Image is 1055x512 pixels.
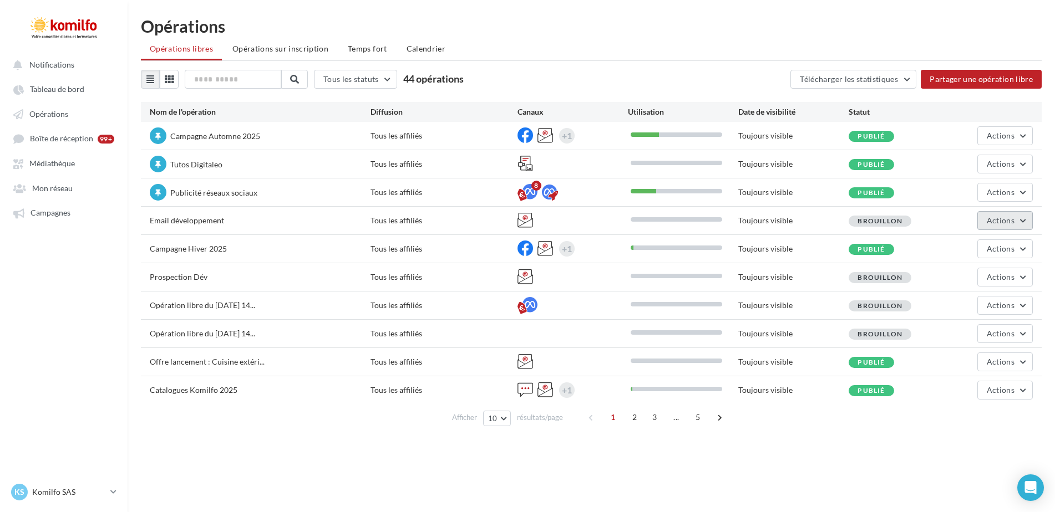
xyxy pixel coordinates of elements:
[977,155,1033,173] button: Actions
[987,357,1015,366] span: Actions
[977,126,1033,145] button: Actions
[14,487,24,498] span: KS
[9,482,119,503] a: KS Komilfo SAS
[977,381,1033,400] button: Actions
[371,130,518,141] div: Tous les affiliés
[150,272,207,281] span: Prospection Dév
[314,70,397,89] button: Tous les statuts
[518,106,628,117] div: Canaux
[170,188,257,197] span: Publicité réseaux sociaux
[29,159,75,168] span: Médiathèque
[150,385,237,395] span: Catalogues Komilfo 2025
[371,106,518,117] div: Diffusion
[150,106,371,117] div: Nom de l'opération
[150,300,255,310] span: Opération libre du [DATE] 14...
[407,44,446,53] span: Calendrier
[323,74,379,84] span: Tous les statuts
[987,385,1015,395] span: Actions
[141,18,1042,34] div: Opérations
[98,135,114,144] div: 99+
[7,104,121,124] a: Opérations
[371,243,518,254] div: Tous les affiliés
[800,74,898,84] span: Télécharger les statistiques
[667,408,685,426] span: ...
[452,412,477,423] span: Afficher
[371,300,518,311] div: Tous les affiliés
[371,385,518,396] div: Tous les affiliés
[858,245,885,253] span: Publié
[170,131,260,141] span: Campagne Automne 2025
[32,487,106,498] p: Komilfo SAS
[371,215,518,226] div: Tous les affiliés
[977,324,1033,343] button: Actions
[7,79,121,99] a: Tableau de bord
[738,385,849,396] div: Toujours visible
[738,272,849,283] div: Toujours visible
[150,357,265,366] span: Offre lancement : Cuisine extéri...
[987,272,1015,281] span: Actions
[30,85,84,94] span: Tableau de bord
[987,329,1015,338] span: Actions
[371,158,518,170] div: Tous les affiliés
[29,109,68,119] span: Opérations
[531,181,541,191] div: 8
[849,106,959,117] div: Statut
[858,160,885,168] span: Publié
[646,408,663,426] span: 3
[604,408,622,426] span: 1
[977,211,1033,230] button: Actions
[483,411,511,426] button: 10
[738,106,849,117] div: Date de visibilité
[7,128,121,149] a: Boîte de réception 99+
[1017,474,1044,501] div: Open Intercom Messenger
[150,244,227,253] span: Campagne Hiver 2025
[858,188,885,197] span: Publié
[517,412,563,423] span: résultats/page
[858,358,885,366] span: Publié
[30,134,93,144] span: Boîte de réception
[738,130,849,141] div: Toujours visible
[29,60,74,69] span: Notifications
[371,187,518,198] div: Tous les affiliés
[7,178,121,198] a: Mon réseau
[562,241,572,257] div: +1
[790,70,916,89] button: Télécharger les statistiques
[977,296,1033,315] button: Actions
[7,54,116,74] button: Notifications
[31,208,70,218] span: Campagnes
[738,158,849,170] div: Toujours visible
[628,106,738,117] div: Utilisation
[987,187,1015,197] span: Actions
[858,217,902,225] span: Brouillon
[738,356,849,367] div: Toujours visible
[562,382,572,398] div: +1
[371,356,518,367] div: Tous les affiliés
[170,160,222,169] span: Tutos Digitaleo
[858,330,902,338] span: Brouillon
[977,239,1033,258] button: Actions
[689,408,707,426] span: 5
[987,300,1015,310] span: Actions
[987,244,1015,253] span: Actions
[626,408,643,426] span: 2
[977,183,1033,202] button: Actions
[562,128,572,144] div: +1
[987,131,1015,140] span: Actions
[232,44,328,53] span: Opérations sur inscription
[7,153,121,173] a: Médiathèque
[371,328,518,339] div: Tous les affiliés
[858,132,885,140] span: Publié
[738,243,849,254] div: Toujours visible
[403,73,464,85] span: 44 opérations
[987,216,1015,225] span: Actions
[858,301,902,310] span: Brouillon
[977,352,1033,371] button: Actions
[738,328,849,339] div: Toujours visible
[987,159,1015,168] span: Actions
[7,202,121,222] a: Campagnes
[738,187,849,198] div: Toujours visible
[977,268,1033,286] button: Actions
[371,272,518,283] div: Tous les affiliés
[738,215,849,226] div: Toujours visible
[921,70,1042,89] button: Partager une opération libre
